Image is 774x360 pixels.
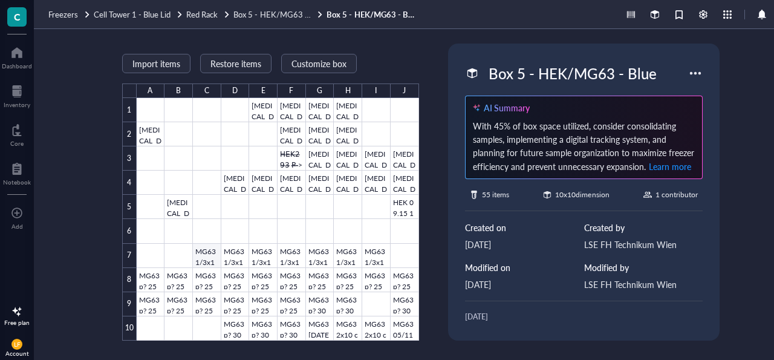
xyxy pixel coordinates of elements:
[482,189,509,201] div: 55 items
[584,238,703,251] div: LSE FH Technikum Wien
[48,9,91,20] a: Freezers
[484,101,530,114] div: AI Summary
[465,311,703,323] div: [DATE]
[186,8,218,20] span: Red Rack
[94,9,184,20] a: Cell Tower 1 - Blue Lid
[465,221,584,234] div: Created on
[465,238,584,251] div: [DATE]
[289,83,293,98] div: F
[200,54,272,73] button: Restore items
[122,195,137,219] div: 5
[584,261,703,274] div: Modified by
[186,9,324,20] a: Red RackBox 5 - HEK/MG63 - Blue
[555,189,609,201] div: 10 x 10 dimension
[465,278,584,291] div: [DATE]
[122,98,137,122] div: 1
[48,8,78,20] span: Freezers
[122,219,137,243] div: 6
[317,83,322,98] div: G
[204,83,209,98] div: C
[122,122,137,146] div: 2
[655,189,698,201] div: 1 contributor
[403,83,406,98] div: J
[5,350,29,357] div: Account
[345,83,351,98] div: H
[122,54,190,73] button: Import items
[2,62,32,70] div: Dashboard
[122,268,137,292] div: 8
[3,178,31,186] div: Notebook
[148,83,152,98] div: A
[3,159,31,186] a: Notebook
[483,61,662,86] div: Box 5 - HEK/MG63 - Blue
[122,244,137,268] div: 7
[648,159,692,174] button: Learn more
[122,292,137,316] div: 9
[122,171,137,195] div: 4
[375,83,377,98] div: I
[327,9,417,20] a: Box 5 - HEK/MG63 - Blue
[4,82,30,108] a: Inventory
[4,319,30,326] div: Free plan
[94,8,171,20] span: Cell Tower 1 - Blue Lid
[4,101,30,108] div: Inventory
[11,223,23,230] div: Add
[233,8,324,20] span: Box 5 - HEK/MG63 - Blue
[291,59,346,68] span: Customize box
[649,160,691,172] span: Learn more
[465,261,584,274] div: Modified on
[10,140,24,147] div: Core
[122,146,137,171] div: 3
[176,83,181,98] div: B
[281,54,357,73] button: Customize box
[473,119,695,174] div: With 45% of box space utilized, consider consolidating samples, implementing a digital tracking s...
[261,83,265,98] div: E
[584,278,703,291] div: LSE FH Technikum Wien
[10,120,24,147] a: Core
[132,59,180,68] span: Import items
[584,221,703,234] div: Created by
[2,43,32,70] a: Dashboard
[122,316,137,341] div: 10
[210,59,261,68] span: Restore items
[232,83,238,98] div: D
[14,341,21,348] span: LF
[14,9,21,24] span: C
